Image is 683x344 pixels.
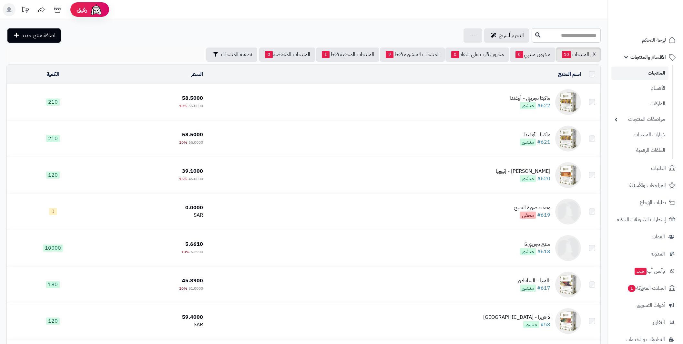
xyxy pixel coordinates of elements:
[179,103,187,109] span: 10%
[7,28,61,43] a: اضافة منتج جديد
[537,211,550,219] a: #619
[316,47,379,62] a: المنتجات المخفية فقط1
[182,94,203,102] span: 58.5000
[651,164,666,173] span: الطلبات
[611,280,679,296] a: السلات المتروكة1
[179,286,187,291] span: 10%
[510,47,556,62] a: مخزون منتهي0
[611,315,679,330] a: التقارير
[179,140,187,145] span: 10%
[639,18,677,32] img: logo-2.png
[451,51,459,58] span: 0
[611,97,668,111] a: الماركات
[182,277,203,285] span: 45.8900
[629,181,666,190] span: المراجعات والأسئلة
[46,135,60,142] span: 210
[611,81,668,95] a: الأقسام
[46,318,60,325] span: 120
[555,272,581,297] img: بالميرا - السلفادور
[322,51,330,58] span: 1
[181,249,189,255] span: 10%
[496,168,550,175] div: [PERSON_NAME] - إثيوبيا
[46,70,59,78] a: الكمية
[642,36,666,45] span: لوحة التحكم
[537,102,550,109] a: #622
[517,277,550,285] div: بالميرا - السلفادور
[555,199,581,224] img: وصف صورة المنتج
[102,314,203,321] div: 59.4000
[637,301,665,310] span: أدوات التسويق
[611,32,679,48] a: لوحة التحكم
[611,246,679,262] a: المدونة
[46,172,60,179] span: 120
[499,32,524,39] span: التحرير لسريع
[445,47,509,62] a: مخزون قارب على النفاذ0
[611,67,668,80] a: المنتجات
[611,112,668,126] a: مواصفات المنتجات
[514,204,550,212] div: وصف صورة المنتج
[483,314,550,321] div: لا فريزا - [GEOGRAPHIC_DATA]
[562,51,571,58] span: 10
[77,6,87,14] span: رفيق
[627,284,666,293] span: السلات المتروكة
[555,235,581,261] img: منتج تجريبي5
[652,232,665,241] span: العملاء
[189,176,203,182] span: 46.0000
[640,198,666,207] span: طلبات الإرجاع
[49,208,57,215] span: 0
[46,281,60,288] span: 180
[555,126,581,151] img: ماكيتا - أوغندا
[635,268,647,275] span: جديد
[540,321,550,328] a: #58
[102,204,203,212] div: 0.0000
[520,102,536,109] span: منشور
[630,53,666,62] span: الأقسام والمنتجات
[537,284,550,292] a: #617
[555,89,581,115] img: ماكيتا تجريبي - أوغندا
[182,131,203,139] span: 58.5000
[537,138,550,146] a: #621
[611,297,679,313] a: أدوات التسويق
[46,99,60,106] span: 210
[611,212,679,227] a: إشعارات التحويلات البنكية
[634,266,665,276] span: وآتس آب
[555,162,581,188] img: كيفي تينيا - إثيوبيا
[386,51,393,58] span: 9
[206,47,257,62] button: تصفية المنتجات
[628,285,636,292] span: 1
[380,47,445,62] a: المنتجات المنشورة فقط9
[555,308,581,334] img: لا فريزا - كولومبيا
[520,241,550,248] div: منتج تجريبي5
[520,131,550,139] div: ماكيتا - أوغندا
[189,286,203,291] span: 51.0000
[182,167,203,175] span: 39.1000
[537,175,550,182] a: #620
[189,103,203,109] span: 65.0000
[523,321,539,328] span: منشور
[17,3,33,18] a: تحديثات المنصة
[520,175,536,182] span: منشور
[537,248,550,255] a: #618
[515,51,523,58] span: 0
[651,249,665,258] span: المدونة
[191,249,203,255] span: 6.2900
[520,285,536,292] span: منشور
[611,229,679,245] a: العملاء
[102,212,203,219] div: SAR
[189,140,203,145] span: 65.0000
[556,47,601,62] a: كل المنتجات10
[520,248,536,255] span: منشور
[626,335,665,344] span: التطبيقات والخدمات
[22,32,56,39] span: اضافة منتج جديد
[185,240,203,248] span: 5.6610
[558,70,581,78] a: اسم المنتج
[484,28,529,43] a: التحرير لسريع
[265,51,273,58] span: 0
[90,3,103,16] img: ai-face.png
[510,95,550,102] div: ماكيتا تجريبي - أوغندا
[102,321,203,328] div: SAR
[191,70,203,78] a: السعر
[611,178,679,193] a: المراجعات والأسئلة
[43,245,63,252] span: 10000
[617,215,666,224] span: إشعارات التحويلات البنكية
